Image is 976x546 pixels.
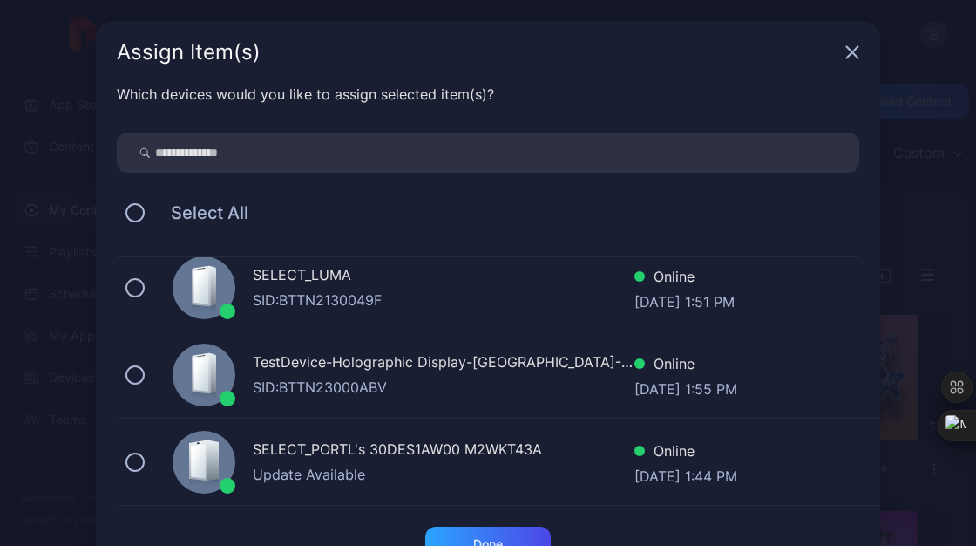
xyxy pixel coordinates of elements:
[634,379,737,396] div: [DATE] 1:55 PM
[634,466,737,483] div: [DATE] 1:44 PM
[253,377,634,398] div: SID: BTTN23000ABV
[253,264,634,290] div: SELECT_LUMA
[153,202,248,223] span: Select All
[634,266,735,291] div: Online
[253,464,634,485] div: Update Available
[117,84,859,105] div: Which devices would you like to assign selected item(s)?
[634,291,735,309] div: [DATE] 1:51 PM
[634,353,737,379] div: Online
[253,351,634,377] div: TestDevice-Holographic Display-[GEOGRAPHIC_DATA]-500West-Showcase
[253,290,634,311] div: SID: BTTN2130049F
[117,42,838,63] div: Assign Item(s)
[634,440,737,466] div: Online
[253,439,634,464] div: SELECT_PORTL's 30DES1AW00 M2WKT43A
